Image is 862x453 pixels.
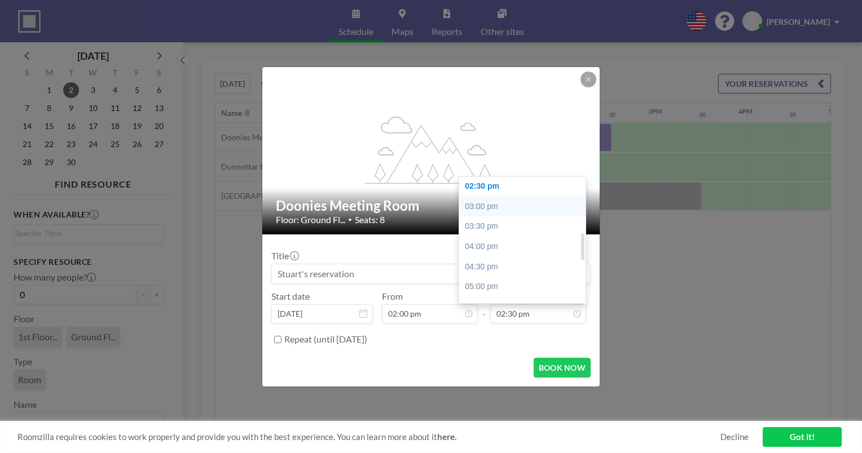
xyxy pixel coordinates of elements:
div: 02:30 pm [459,176,591,197]
a: Decline [720,432,749,442]
span: Seats: 8 [355,214,385,225]
span: Floor: Ground Fl... [276,214,345,225]
label: From [382,291,403,302]
a: Got it! [763,427,842,447]
label: Repeat (until [DATE]) [284,334,367,345]
a: here. [437,432,456,442]
span: - [482,295,486,319]
span: Roomzilla requires cookies to work properly and provide you with the best experience. You can lea... [17,432,720,442]
button: BOOK NOW [534,358,591,377]
label: Title [271,250,298,261]
label: Start date [271,291,310,302]
h2: Doonies Meeting Room [276,197,587,214]
div: 04:00 pm [459,237,591,257]
div: 05:30 pm [459,297,591,317]
div: 03:30 pm [459,216,591,237]
div: 03:00 pm [459,197,591,217]
g: flex-grow: 1.2; [365,116,498,183]
div: 05:00 pm [459,277,591,297]
input: Stuart's reservation [272,264,590,283]
span: • [348,215,352,224]
div: 04:30 pm [459,257,591,277]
